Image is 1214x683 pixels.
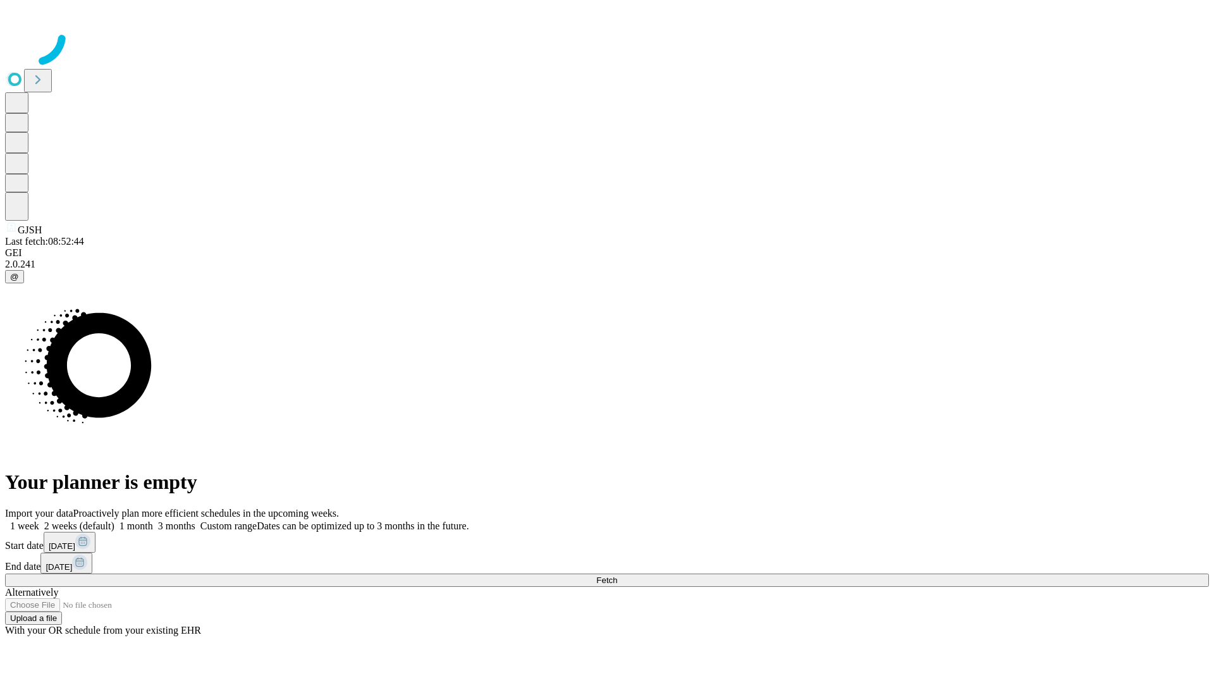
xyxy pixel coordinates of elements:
[5,270,24,283] button: @
[158,520,195,531] span: 3 months
[5,471,1209,494] h1: Your planner is empty
[257,520,469,531] span: Dates can be optimized up to 3 months in the future.
[200,520,257,531] span: Custom range
[10,272,19,281] span: @
[46,562,72,572] span: [DATE]
[49,541,75,551] span: [DATE]
[5,574,1209,587] button: Fetch
[5,236,84,247] span: Last fetch: 08:52:44
[5,625,201,636] span: With your OR schedule from your existing EHR
[5,508,73,519] span: Import your data
[5,612,62,625] button: Upload a file
[18,225,42,235] span: GJSH
[5,553,1209,574] div: End date
[120,520,153,531] span: 1 month
[5,587,58,598] span: Alternatively
[40,553,92,574] button: [DATE]
[44,532,95,553] button: [DATE]
[5,247,1209,259] div: GEI
[10,520,39,531] span: 1 week
[5,259,1209,270] div: 2.0.241
[596,575,617,585] span: Fetch
[73,508,339,519] span: Proactively plan more efficient schedules in the upcoming weeks.
[44,520,114,531] span: 2 weeks (default)
[5,532,1209,553] div: Start date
